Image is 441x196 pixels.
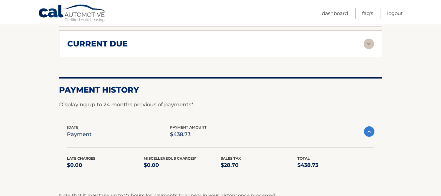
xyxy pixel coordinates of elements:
span: Sales Tax [221,156,241,161]
p: Displaying up to 24 months previous of payments*. [59,101,382,109]
a: FAQ's [362,8,373,19]
span: [DATE] [67,125,80,130]
a: Logout [387,8,403,19]
h2: current due [67,39,128,49]
a: Cal Automotive [38,4,107,23]
span: Miscelleneous Charges* [144,156,197,161]
img: accordion-rest.svg [364,39,374,49]
span: Total [297,156,310,161]
p: payment [67,130,92,139]
h2: Payment History [59,85,382,95]
span: Late Charges [67,156,95,161]
a: Dashboard [322,8,348,19]
p: $438.73 [170,130,207,139]
p: $0.00 [67,161,144,170]
p: $28.70 [221,161,298,170]
p: $438.73 [297,161,374,170]
span: payment amount [170,125,207,130]
img: accordion-active.svg [364,126,374,137]
p: $0.00 [144,161,221,170]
